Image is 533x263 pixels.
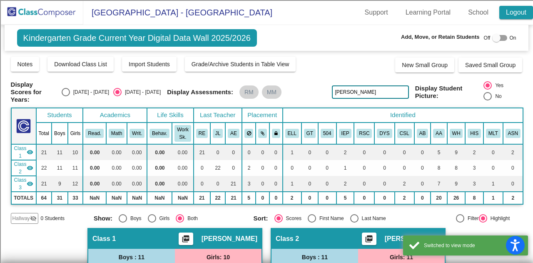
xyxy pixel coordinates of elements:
[172,176,193,192] td: 0.00
[336,123,354,144] th: Individualized Education Plan
[3,131,530,138] div: Television/Radio
[509,34,516,42] span: On
[3,116,530,123] div: Magazine
[414,144,431,160] td: 0
[3,230,530,237] div: New source
[414,160,431,176] td: 0
[3,11,530,18] div: Sort New > Old
[210,192,225,204] td: 22
[3,192,530,200] div: DELETE
[483,81,522,103] mat-radio-group: Select an option
[147,108,193,123] th: Life Skills
[147,192,172,204] td: NaN
[122,57,177,72] button: Import Students
[304,129,316,138] button: GT
[185,57,296,72] button: Grade/Archive Students in Table View
[17,61,33,68] span: Notes
[194,192,210,204] td: 21
[395,144,414,160] td: 0
[377,129,392,138] button: DYS
[417,129,428,138] button: AB
[3,78,530,86] div: Download
[3,146,530,153] div: TODO: put dlg title
[127,215,142,222] div: Boys
[147,176,172,192] td: 0.00
[194,108,242,123] th: Last Teacher
[487,215,510,222] div: Highlight
[147,144,172,160] td: 0.00
[492,93,501,100] div: No
[374,123,394,144] th: Dyslexia
[52,144,68,160] td: 11
[11,192,36,204] td: TOTALS
[242,160,256,176] td: 2
[492,82,503,89] div: Yes
[483,192,503,204] td: 1
[83,144,106,160] td: 0.00
[385,235,441,243] span: [PERSON_NAME]
[447,192,466,204] td: 26
[27,180,33,187] mat-icon: visibility
[3,63,530,71] div: Delete
[62,88,161,96] mat-radio-group: Select an option
[301,123,318,144] th: Gifted and Talented
[465,62,516,68] span: Saved Small Group
[364,235,374,246] mat-icon: picture_as_pdf
[483,144,503,160] td: 0
[242,108,283,123] th: Placement
[3,86,530,93] div: Print
[36,108,83,123] th: Students
[3,215,530,222] div: CANCEL
[465,176,483,192] td: 3
[147,160,172,176] td: 0.00
[52,160,68,176] td: 11
[336,144,354,160] td: 2
[447,144,466,160] td: 9
[465,192,483,204] td: 8
[283,144,301,160] td: 1
[283,108,523,123] th: Identified
[285,129,299,138] button: ELL
[3,252,530,260] div: WEBSITE
[374,192,394,204] td: 0
[14,176,27,191] span: Class 3
[395,123,414,144] th: CASL
[414,176,431,192] td: 0
[228,129,239,138] button: AE
[194,176,210,192] td: 0
[194,123,210,144] th: Rachel Evans
[402,62,448,68] span: New Small Group
[397,129,412,138] button: CSL
[336,160,354,176] td: 1
[3,71,530,78] div: Rename Outline
[52,192,68,204] td: 31
[225,160,242,176] td: 0
[318,123,336,144] th: 504 Plan
[156,215,170,222] div: Girls
[17,29,257,47] span: Kindergarten Grade Current Year Digital Data Wall 2025/2026
[14,160,27,175] span: Class 2
[242,123,256,144] th: Keep away students
[401,33,480,41] span: Add, Move, or Retain Students
[54,61,107,68] span: Download Class List
[202,235,257,243] span: [PERSON_NAME]
[316,215,344,222] div: First Name
[256,192,269,204] td: 0
[106,192,127,204] td: NaN
[354,192,374,204] td: 0
[194,160,210,176] td: 0
[192,61,289,68] span: Grade/Archive Students in Table View
[3,222,530,230] div: MOVE
[3,200,530,207] div: Move to ...
[256,176,269,192] td: 0
[11,57,40,72] button: Notes
[395,160,414,176] td: 0
[374,144,394,160] td: 0
[127,192,147,204] td: NaN
[11,144,36,160] td: Rachel Evans - No Class Name
[242,192,256,204] td: 5
[213,129,223,138] button: JL
[414,123,431,144] th: Adaptive Behavior
[172,144,193,160] td: 0.00
[196,129,208,138] button: RE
